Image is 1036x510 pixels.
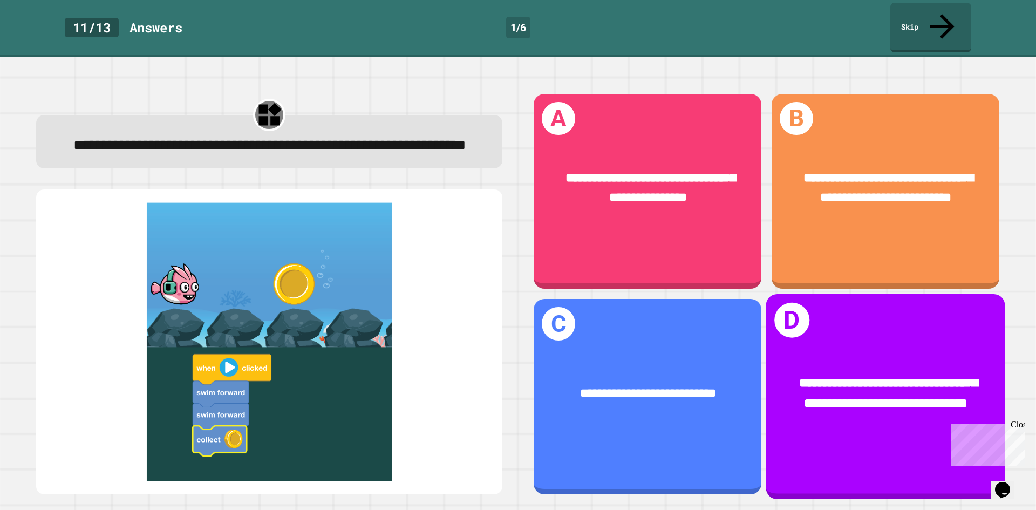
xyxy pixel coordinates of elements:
h1: D [775,303,810,338]
h1: C [542,307,575,341]
h1: B [780,102,813,135]
iframe: chat widget [991,467,1025,499]
div: Chat with us now!Close [4,4,74,69]
div: 11 / 13 [65,18,119,37]
iframe: chat widget [946,420,1025,466]
img: quiz-media%2FbghDispYlZhMvE0WifGp.png [47,203,492,481]
div: 1 / 6 [506,17,530,38]
h1: A [542,102,575,135]
a: Skip [890,3,971,52]
div: Answer s [129,18,182,37]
